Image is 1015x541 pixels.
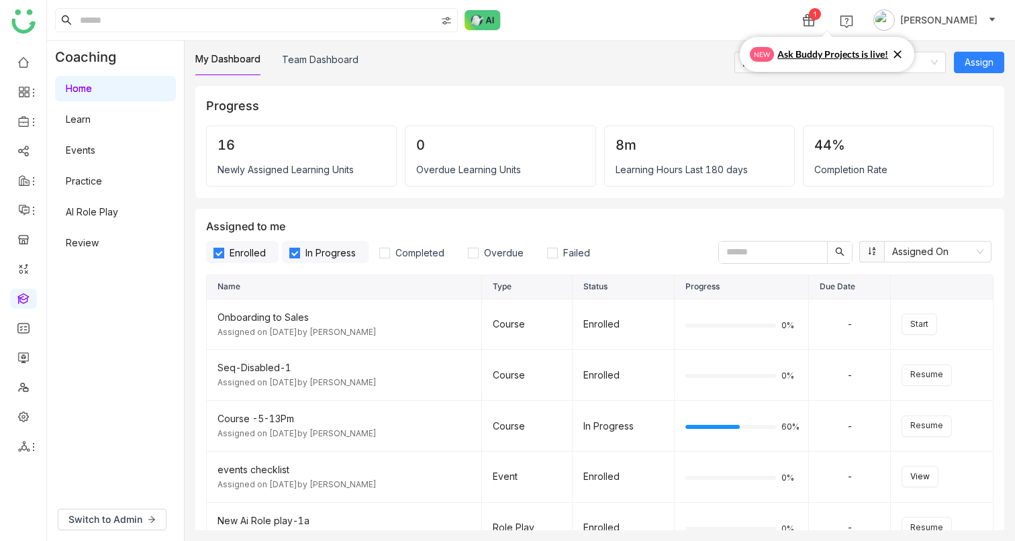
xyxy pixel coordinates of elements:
[493,317,561,332] div: Course
[809,452,891,503] td: -
[809,350,891,401] td: -
[583,317,664,332] div: Enrolled
[217,310,471,325] div: Onboarding to Sales
[892,242,983,262] nz-select-item: Assigned On
[583,520,664,535] div: Enrolled
[954,52,1004,73] button: Assign
[217,462,471,477] div: events checklist
[66,175,102,187] a: Practice
[206,97,994,115] div: Progress
[910,471,930,483] span: View
[416,137,584,153] div: 0
[66,206,118,217] a: AI Role Play
[583,419,664,434] div: In Progress
[910,318,928,331] span: Start
[871,9,999,31] button: [PERSON_NAME]
[482,275,572,299] th: Type
[583,469,664,484] div: Enrolled
[558,247,595,258] span: Failed
[910,522,943,534] span: Resume
[217,513,471,528] div: New Ai Role play-1a
[66,144,95,156] a: Events
[217,164,385,175] div: Newly Assigned Learning Units
[900,13,977,28] span: [PERSON_NAME]
[910,368,943,381] span: Resume
[11,9,36,34] img: logo
[217,428,471,440] div: Assigned on [DATE] by [PERSON_NAME]
[66,237,99,248] a: Review
[840,15,853,28] img: help.svg
[465,10,501,30] img: ask-buddy-normal.svg
[781,474,797,482] span: 0%
[217,137,385,153] div: 16
[493,419,561,434] div: Course
[809,401,891,452] td: -
[616,164,783,175] div: Learning Hours Last 180 days
[873,9,895,31] img: avatar
[300,247,361,258] span: In Progress
[583,368,664,383] div: Enrolled
[217,411,471,426] div: Course -5-13Pm
[66,113,91,125] a: Learn
[809,8,821,20] div: 1
[781,322,797,330] span: 0%
[814,164,982,175] div: Completion Rate
[777,47,888,62] span: Ask Buddy Projects is live!
[441,15,452,26] img: search-type.svg
[616,137,783,153] div: 8m
[809,275,891,299] th: Due Date
[902,415,952,437] button: Resume
[282,54,358,65] a: Team Dashboard
[207,275,482,299] th: Name
[902,364,952,386] button: Resume
[781,423,797,431] span: 60%
[217,326,471,339] div: Assigned on [DATE] by [PERSON_NAME]
[493,368,561,383] div: Course
[224,247,271,258] span: Enrolled
[814,137,982,153] div: 44%
[217,479,471,491] div: Assigned on [DATE] by [PERSON_NAME]
[66,83,92,94] a: Home
[965,55,994,70] span: Assign
[750,47,774,62] span: new
[493,469,561,484] div: Event
[58,509,166,530] button: Switch to Admin
[390,247,450,258] span: Completed
[68,512,142,527] span: Switch to Admin
[416,164,584,175] div: Overdue Learning Units
[493,520,561,535] div: Role Play
[902,517,952,538] button: Resume
[195,53,260,64] a: My Dashboard
[781,372,797,380] span: 0%
[47,41,136,73] div: Coaching
[573,275,675,299] th: Status
[809,299,891,350] td: -
[206,219,994,264] div: Assigned to me
[217,377,471,389] div: Assigned on [DATE] by [PERSON_NAME]
[217,360,471,375] div: Seq-Disabled-1
[675,275,809,299] th: Progress
[910,420,943,432] span: Resume
[781,525,797,533] span: 0%
[902,466,938,487] button: View
[479,247,529,258] span: Overdue
[902,313,937,335] button: Start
